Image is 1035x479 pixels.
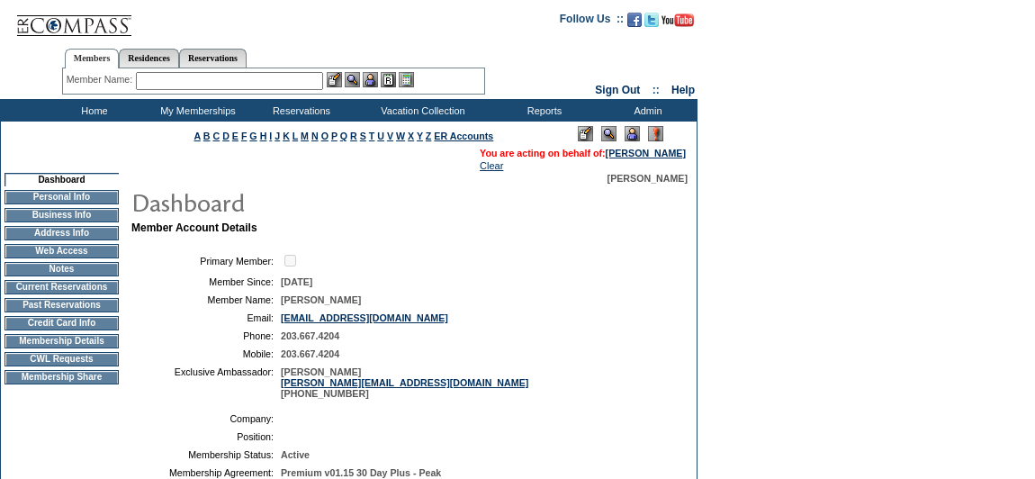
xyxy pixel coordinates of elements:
[377,131,384,141] a: U
[311,131,319,141] a: N
[644,18,659,29] a: Follow us on Twitter
[396,131,405,141] a: W
[644,13,659,27] img: Follow us on Twitter
[247,99,351,122] td: Reservations
[292,131,298,141] a: L
[594,99,697,122] td: Admin
[139,467,274,478] td: Membership Agreement:
[399,72,414,87] img: b_calculator.gif
[203,131,211,141] a: B
[331,131,337,141] a: P
[281,276,312,287] span: [DATE]
[595,84,640,96] a: Sign Out
[139,252,274,269] td: Primary Member:
[139,431,274,442] td: Position:
[408,131,414,141] a: X
[139,413,274,424] td: Company:
[281,312,448,323] a: [EMAIL_ADDRESS][DOMAIN_NAME]
[490,99,594,122] td: Reports
[4,370,119,384] td: Membership Share
[241,131,247,141] a: F
[381,72,396,87] img: Reservations
[434,131,493,141] a: ER Accounts
[387,131,393,141] a: V
[340,131,347,141] a: Q
[67,72,136,87] div: Member Name:
[661,18,694,29] a: Subscribe to our YouTube Channel
[139,312,274,323] td: Email:
[321,131,328,141] a: O
[281,366,528,399] span: [PERSON_NAME] [PHONE_NUMBER]
[281,294,361,305] span: [PERSON_NAME]
[212,131,220,141] a: C
[4,352,119,366] td: CWL Requests
[480,148,686,158] span: You are acting on behalf of:
[144,99,247,122] td: My Memberships
[648,126,663,141] img: Log Concern/Member Elevation
[65,49,120,68] a: Members
[139,294,274,305] td: Member Name:
[350,131,357,141] a: R
[179,49,247,68] a: Reservations
[351,99,490,122] td: Vacation Collection
[283,131,290,141] a: K
[281,449,310,460] span: Active
[281,377,528,388] a: [PERSON_NAME][EMAIL_ADDRESS][DOMAIN_NAME]
[130,184,490,220] img: pgTtlDashboard.gif
[4,208,119,222] td: Business Info
[560,11,624,32] td: Follow Us ::
[194,131,201,141] a: A
[260,131,267,141] a: H
[606,148,686,158] a: [PERSON_NAME]
[139,366,274,399] td: Exclusive Ambassador:
[345,72,360,87] img: View
[4,244,119,258] td: Web Access
[4,280,119,294] td: Current Reservations
[269,131,272,141] a: I
[232,131,238,141] a: E
[222,131,229,141] a: D
[131,221,257,234] b: Member Account Details
[671,84,695,96] a: Help
[480,160,503,171] a: Clear
[369,131,375,141] a: T
[281,330,339,341] span: 203.667.4204
[363,72,378,87] img: Impersonate
[4,173,119,186] td: Dashboard
[327,72,342,87] img: b_edit.gif
[249,131,256,141] a: G
[426,131,432,141] a: Z
[417,131,423,141] a: Y
[40,99,144,122] td: Home
[625,126,640,141] img: Impersonate
[360,131,366,141] a: S
[578,126,593,141] img: Edit Mode
[4,190,119,204] td: Personal Info
[139,276,274,287] td: Member Since:
[301,131,309,141] a: M
[601,126,616,141] img: View Mode
[281,467,441,478] span: Premium v01.15 30 Day Plus - Peak
[4,226,119,240] td: Address Info
[139,449,274,460] td: Membership Status:
[281,348,339,359] span: 203.667.4204
[119,49,179,68] a: Residences
[607,173,688,184] span: [PERSON_NAME]
[4,262,119,276] td: Notes
[139,348,274,359] td: Mobile:
[627,13,642,27] img: Become our fan on Facebook
[4,298,119,312] td: Past Reservations
[4,316,119,330] td: Credit Card Info
[4,334,119,348] td: Membership Details
[652,84,660,96] span: ::
[627,18,642,29] a: Become our fan on Facebook
[139,330,274,341] td: Phone:
[274,131,280,141] a: J
[661,14,694,27] img: Subscribe to our YouTube Channel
